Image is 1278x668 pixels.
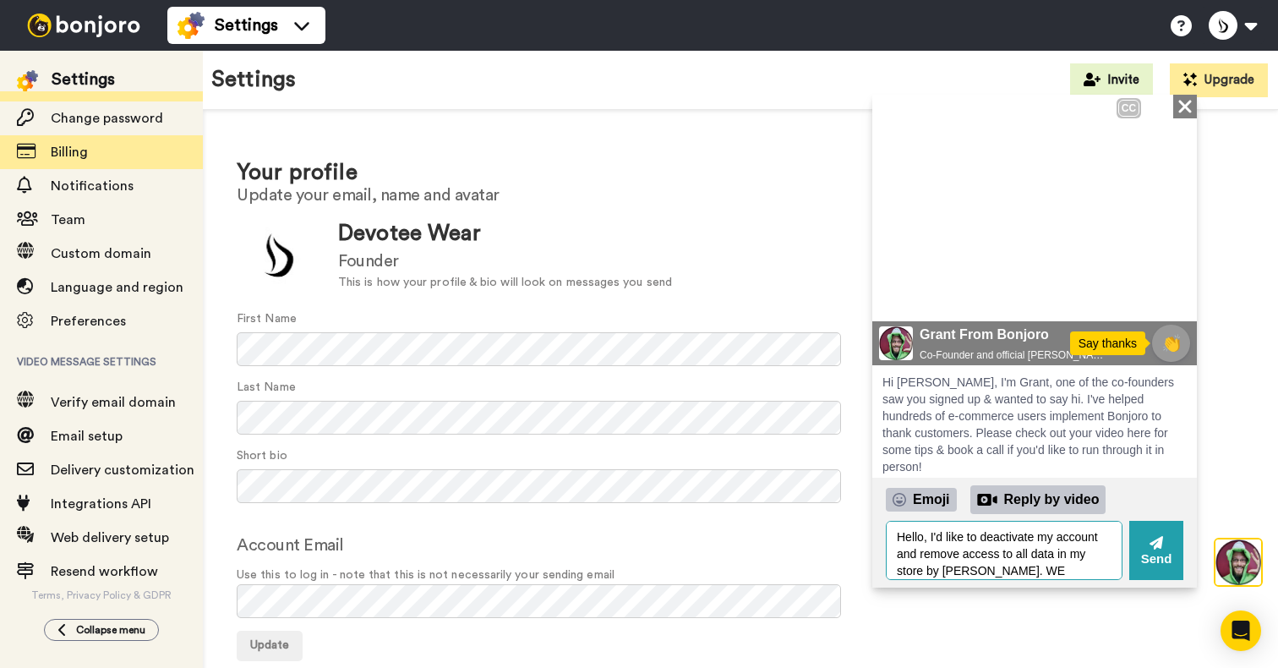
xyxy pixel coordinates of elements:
label: Account Email [237,533,344,558]
button: Send [257,426,311,485]
span: Preferences [51,315,126,328]
span: Integrations API [51,497,151,511]
div: Settings [52,68,115,91]
h1: Your profile [237,161,1244,185]
label: First Name [237,310,297,328]
button: Invite [1070,63,1153,97]
h2: Update your email, name and avatar [237,186,1244,205]
img: Full screen [292,190,309,207]
span: Hi [PERSON_NAME], I'm Grant, one of the co-founders saw you signed up & wanted to say hi. I've he... [10,281,302,379]
img: 3183ab3e-59ed-45f6-af1c-10226f767056-1659068401.jpg [2,3,47,49]
button: Collapse menu [44,619,159,641]
span: Collapse menu [76,623,145,637]
button: 👏 [280,230,318,267]
span: Settings [215,14,278,37]
div: CC [246,5,267,22]
img: settings-colored.svg [177,12,205,39]
button: Upgrade [1170,63,1268,97]
img: settings-colored.svg [17,70,38,91]
img: 3183ab3e-59ed-45f6-af1c-10226f767056-1659068401.jpg [7,232,41,266]
div: This is how your profile & bio will look on messages you send [338,274,672,292]
label: Short bio [237,447,287,465]
span: Grant From Bonjoro [47,230,234,250]
span: 👏 [281,237,317,260]
span: Update [250,639,289,651]
label: Last Name [237,379,296,397]
div: Emoji [14,393,85,417]
img: bj-logo-header-white.svg [20,14,147,37]
span: Web delivery setup [51,531,169,545]
span: Change password [51,112,163,125]
img: Mute/Unmute [259,190,276,207]
div: Reply by Video [105,395,125,415]
span: Language and region [51,281,183,294]
span: Use this to log in - note that this is not necessarily your sending email [237,567,1244,584]
span: Resend workflow [51,565,158,578]
span: Notifications [51,179,134,193]
div: Say thanks [198,237,273,260]
span: Co-Founder and official [PERSON_NAME] welcomer-er :-) [47,254,234,267]
h1: Settings [211,68,296,92]
span: Billing [51,145,88,159]
span: Team [51,213,85,227]
div: Founder [338,249,672,274]
textarea: Hello, I'd like to deactivate my account and remove access to all data in my store by [PERSON_NAM... [14,426,250,485]
span: Email setup [51,430,123,443]
span: Verify email domain [51,396,176,409]
div: Open Intercom Messenger [1221,611,1261,651]
span: Delivery customization [51,463,194,477]
div: 00:58 | 00:59 [49,189,128,209]
div: Reply by video [98,391,234,419]
button: Update [237,631,303,661]
span: Custom domain [51,247,151,260]
div: Devotee Wear [338,218,672,249]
